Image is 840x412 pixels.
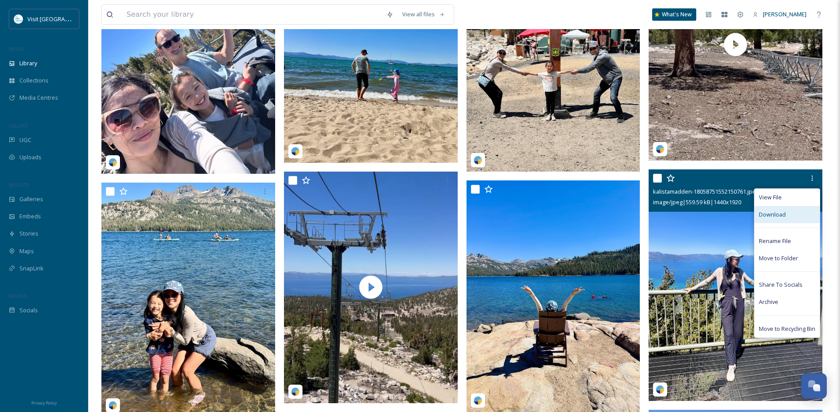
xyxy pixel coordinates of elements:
span: Stories [19,229,38,238]
span: Collections [19,76,49,85]
span: Galleries [19,195,43,203]
span: Move to Folder [759,254,798,262]
a: Privacy Policy [31,397,57,408]
img: kalistamadden-18058751552150761.jpeg [649,169,822,401]
img: snapsea-logo.png [656,385,665,394]
span: Visit [GEOGRAPHIC_DATA] [27,15,96,23]
span: Library [19,59,37,67]
button: Open Chat [801,373,827,399]
input: Search your library [122,5,382,24]
img: snapsea-logo.png [474,156,482,165]
span: Download [759,210,786,219]
img: snapsea-logo.png [291,147,300,156]
img: thumbnail [284,172,458,403]
img: snapsea-logo.png [108,401,117,410]
span: COLLECT [9,122,28,129]
img: kalistamadden-18144633415411585.jpeg [467,180,640,412]
span: UGC [19,136,31,144]
span: Media Centres [19,94,58,102]
img: download.jpeg [14,15,23,23]
a: What's New [652,8,696,21]
span: Uploads [19,153,41,161]
span: SnapLink [19,264,44,273]
a: [PERSON_NAME] [748,6,811,23]
span: kalistamadden-18058751552150761.jpeg [653,187,759,195]
span: Socials [19,306,38,315]
span: View File [759,193,782,202]
span: [PERSON_NAME] [763,10,806,18]
img: snapsea-logo.png [291,387,300,396]
img: snapsea-logo.png [108,158,117,167]
span: WIDGETS [9,181,29,188]
span: Privacy Policy [31,400,57,406]
span: Move to Recycling Bin [759,325,815,333]
span: Maps [19,247,34,255]
span: SOCIALS [9,292,26,299]
a: View all files [398,6,449,23]
span: Share To Socials [759,281,803,289]
img: snapsea-logo.png [656,145,665,154]
span: Embeds [19,212,41,221]
span: MEDIA [9,45,24,52]
img: snapsea-logo.png [474,396,482,405]
span: image/jpeg | 559.59 kB | 1440 x 1920 [653,198,741,206]
span: Archive [759,298,778,306]
span: Rename File [759,237,791,245]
